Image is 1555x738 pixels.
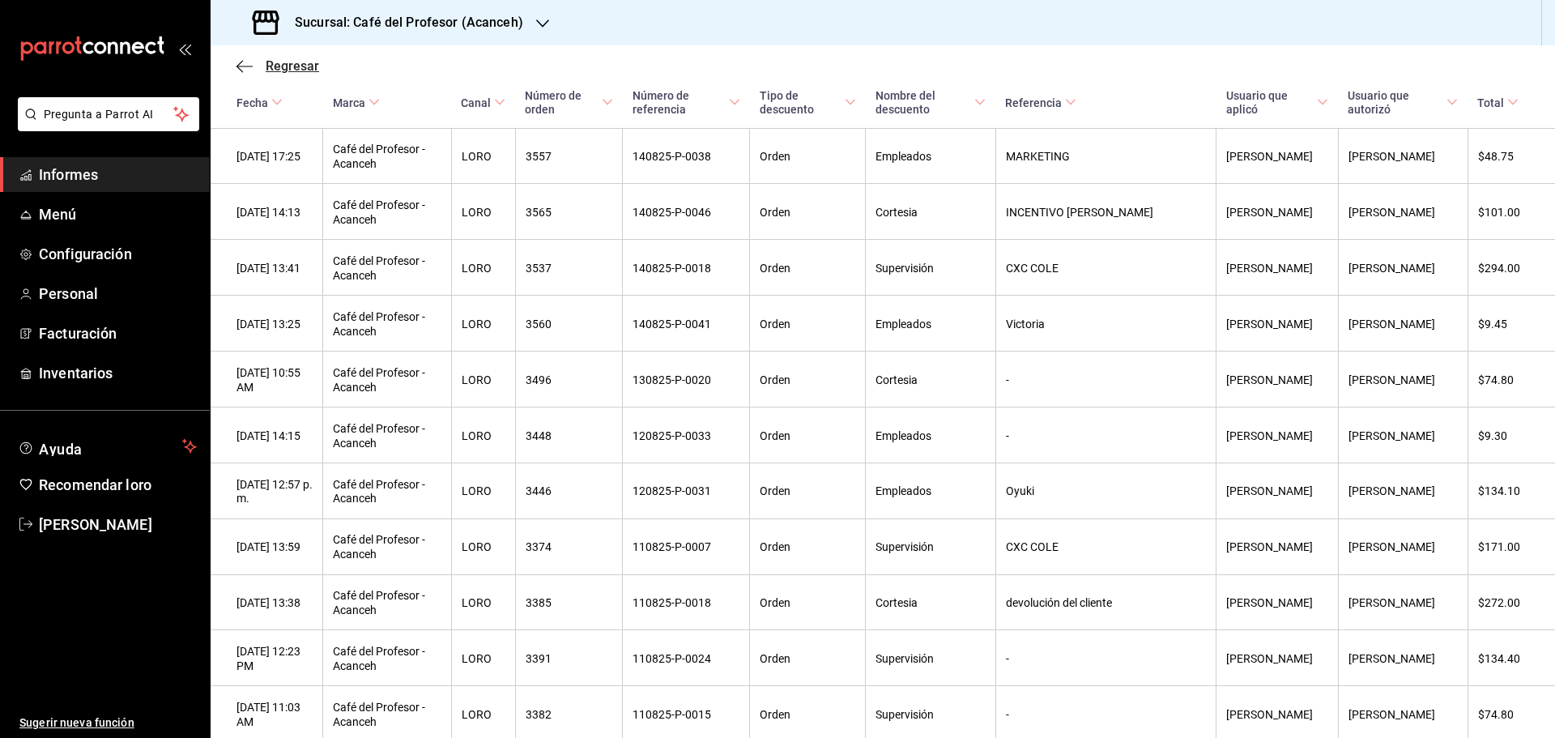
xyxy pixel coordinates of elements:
font: [PERSON_NAME] [1348,206,1435,219]
font: 3385 [526,597,552,610]
font: Orden [760,652,790,665]
font: 3537 [526,262,552,275]
font: Tipo de descuento [760,89,814,116]
font: [PERSON_NAME] [1226,373,1313,386]
font: Supervisión [875,652,934,665]
font: 110825-P-0007 [633,541,711,554]
button: abrir_cajón_menú [178,42,191,55]
font: $294.00 [1478,262,1520,275]
font: Café del Profesor - Acanceh [333,198,425,226]
font: [DATE] 14:15 [236,429,300,442]
font: Cortesia [875,206,918,219]
font: Informes [39,166,98,183]
font: [PERSON_NAME] [1348,318,1435,331]
font: Inventarios [39,365,113,382]
font: [PERSON_NAME] [1226,652,1313,665]
font: LORO [462,652,492,665]
font: Recomendar loro [39,476,151,493]
span: Usuario que aplicó [1226,88,1329,117]
font: Total [1477,96,1504,109]
font: $101.00 [1478,206,1520,219]
font: [PERSON_NAME] [1226,206,1313,219]
font: 3391 [526,652,552,665]
font: $48.75 [1478,151,1514,164]
font: [PERSON_NAME] [1348,151,1435,164]
font: Orden [760,206,790,219]
font: LORO [462,373,492,386]
font: LORO [462,206,492,219]
font: $74.80 [1478,373,1514,386]
font: [PERSON_NAME] [1348,597,1435,610]
font: Número de orden [525,89,582,116]
font: LORO [462,597,492,610]
font: Cortesia [875,597,918,610]
font: [DATE] 12:57 p. m. [236,478,313,506]
span: Tipo de descuento [760,88,856,117]
font: - [1006,708,1009,721]
font: 110825-P-0018 [633,597,711,610]
font: 3565 [526,206,552,219]
font: [PERSON_NAME] [1226,262,1313,275]
font: Empleados [875,318,931,331]
font: Orden [760,262,790,275]
font: - [1006,652,1009,665]
font: Orden [760,485,790,498]
font: [PERSON_NAME] [1226,597,1313,610]
font: Referencia [1005,96,1062,109]
font: $134.10 [1478,485,1520,498]
font: Orden [760,708,790,721]
font: [DATE] 13:38 [236,597,300,610]
font: Sucursal: Café del Profesor (Acanceh) [295,15,523,30]
font: LORO [462,262,492,275]
font: $171.00 [1478,541,1520,554]
font: [DATE] 17:25 [236,151,300,164]
font: [PERSON_NAME] [1226,318,1313,331]
font: [DATE] 13:41 [236,262,300,275]
font: 120825-P-0031 [633,485,711,498]
font: Usuario que aplicó [1226,89,1288,116]
font: $9.45 [1478,318,1507,331]
font: [DATE] 13:59 [236,541,300,554]
span: Número de referencia [633,88,740,117]
font: Victoria [1006,318,1045,331]
font: Empleados [875,429,931,442]
button: Pregunta a Parrot AI [18,97,199,131]
font: $134.40 [1478,652,1520,665]
font: [PERSON_NAME] [1348,652,1435,665]
font: Canal [461,96,491,109]
font: - [1006,429,1009,442]
font: Orden [760,373,790,386]
font: Cortesia [875,373,918,386]
font: [PERSON_NAME] [1348,541,1435,554]
span: Referencia [1005,96,1076,109]
font: $9.30 [1478,429,1507,442]
font: $272.00 [1478,597,1520,610]
font: Usuario que autorizó [1348,89,1409,116]
font: [PERSON_NAME] [1348,708,1435,721]
font: CXC COLE [1006,541,1059,554]
font: [PERSON_NAME] [1226,541,1313,554]
font: 3374 [526,541,552,554]
font: 130825-P-0020 [633,373,711,386]
font: LORO [462,485,492,498]
font: LORO [462,541,492,554]
font: 140825-P-0018 [633,262,711,275]
font: [PERSON_NAME] [1226,708,1313,721]
font: 110825-P-0024 [633,652,711,665]
font: Café del Profesor - Acanceh [333,254,425,282]
font: Supervisión [875,708,934,721]
font: 3560 [526,318,552,331]
font: Empleados [875,151,931,164]
font: - [1006,373,1009,386]
font: Café del Profesor - Acanceh [333,701,425,728]
font: Orden [760,318,790,331]
font: [DATE] 10:55 AM [236,366,300,394]
font: [PERSON_NAME] [1226,429,1313,442]
span: Canal [461,96,505,109]
font: [PERSON_NAME] [39,516,152,533]
font: LORO [462,429,492,442]
font: LORO [462,708,492,721]
span: Usuario que autorizó [1348,88,1458,117]
font: Café del Profesor - Acanceh [333,422,425,450]
button: Regresar [236,58,319,74]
